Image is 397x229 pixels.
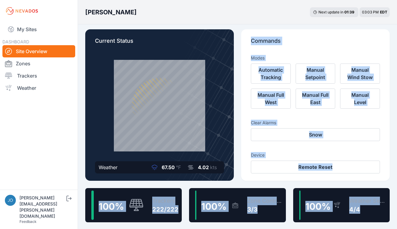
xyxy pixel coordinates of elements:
[2,70,75,82] a: Trackers
[362,10,379,14] span: 03:03 PM
[251,37,380,50] p: Commands
[2,57,75,70] a: Zones
[251,161,380,173] button: Remote Reset
[162,164,175,170] span: 67.50
[293,188,390,222] a: 100%Weather Sensors4/4
[251,152,380,158] h3: Device
[85,188,182,222] a: 100%Trackers222/222
[19,219,37,224] a: Feedback
[318,10,343,14] span: Next update in
[152,205,178,214] div: 222/222
[189,188,286,222] a: 100%Zone Controllers3/3
[247,197,283,205] div: Zone Controllers
[176,164,181,170] span: °F
[85,4,137,20] nav: Breadcrumb
[247,205,283,214] div: 3/3
[251,55,265,61] h3: Modes
[19,195,65,219] div: [PERSON_NAME][EMAIL_ADDRESS][PERSON_NAME][DOMAIN_NAME]
[2,82,75,94] a: Weather
[251,64,291,84] button: Automatic Tracking
[349,205,387,214] div: 4/4
[349,197,387,205] div: Weather Sensors
[380,10,387,14] span: EDT
[251,128,380,141] button: Snow
[152,197,178,205] div: Trackers
[251,120,380,126] h3: Clear Alarms
[5,6,39,16] img: Nevados
[5,195,16,206] img: joe.mikula@nevados.solar
[99,201,124,212] span: 100 %
[251,89,291,109] button: Manual Full West
[99,164,118,171] div: Weather
[85,8,137,16] h3: [PERSON_NAME]
[305,201,331,212] span: 100 %
[2,45,75,57] a: Site Overview
[344,10,355,15] div: 01 : 39
[210,164,217,170] span: kts
[296,89,336,109] button: Manual Full East
[2,22,75,37] a: My Sites
[2,39,29,44] span: DASHBOARD
[296,64,336,84] button: Manual Setpoint
[340,64,380,84] button: Manual Wind Stow
[340,89,380,109] button: Manual Level
[198,164,209,170] span: 4.02
[95,37,224,50] p: Current Status
[201,201,227,212] span: 100 %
